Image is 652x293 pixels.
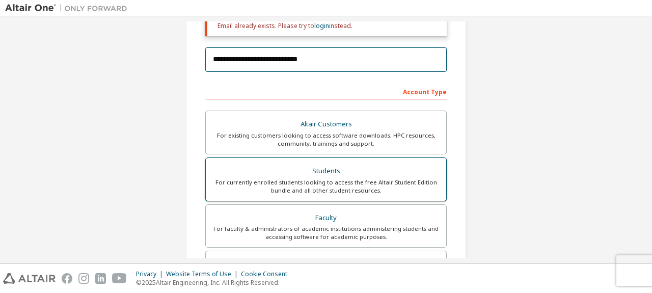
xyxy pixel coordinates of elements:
div: Privacy [136,270,166,278]
img: youtube.svg [112,273,127,284]
a: login [314,21,329,30]
div: Altair Customers [212,117,440,131]
img: facebook.svg [62,273,72,284]
div: Account Type [205,83,447,99]
div: For faculty & administrators of academic institutions administering students and accessing softwa... [212,225,440,241]
div: Website Terms of Use [166,270,241,278]
div: Faculty [212,211,440,225]
div: Email already exists. Please try to instead. [218,22,439,30]
img: instagram.svg [78,273,89,284]
img: altair_logo.svg [3,273,56,284]
div: Everyone else [212,257,440,272]
div: For existing customers looking to access software downloads, HPC resources, community, trainings ... [212,131,440,148]
img: Altair One [5,3,132,13]
img: linkedin.svg [95,273,106,284]
div: Cookie Consent [241,270,293,278]
p: © 2025 Altair Engineering, Inc. All Rights Reserved. [136,278,293,287]
div: For currently enrolled students looking to access the free Altair Student Edition bundle and all ... [212,178,440,195]
div: Students [212,164,440,178]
